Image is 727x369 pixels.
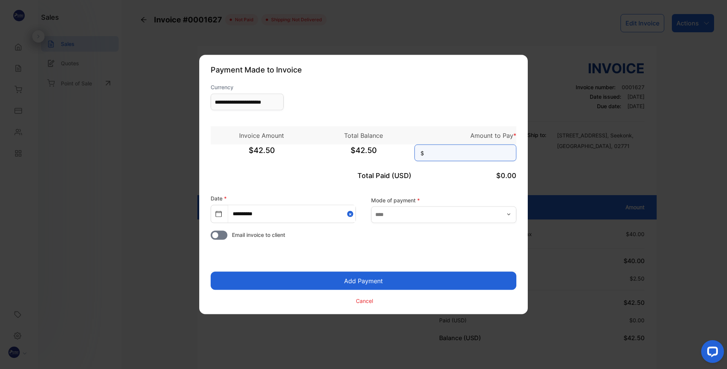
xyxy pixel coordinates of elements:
[356,296,373,304] p: Cancel
[211,64,516,76] p: Payment Made to Invoice
[211,195,227,202] label: Date
[695,337,727,369] iframe: LiveChat chat widget
[211,145,313,164] span: $42.50
[211,83,284,91] label: Currency
[211,131,313,140] p: Invoice Amount
[313,145,414,164] span: $42.50
[371,196,516,204] label: Mode of payment
[496,172,516,180] span: $0.00
[313,170,414,181] p: Total Paid (USD)
[347,205,356,222] button: Close
[421,149,424,157] span: $
[414,131,516,140] p: Amount to Pay
[211,272,516,290] button: Add Payment
[232,231,285,239] span: Email invoice to client
[313,131,414,140] p: Total Balance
